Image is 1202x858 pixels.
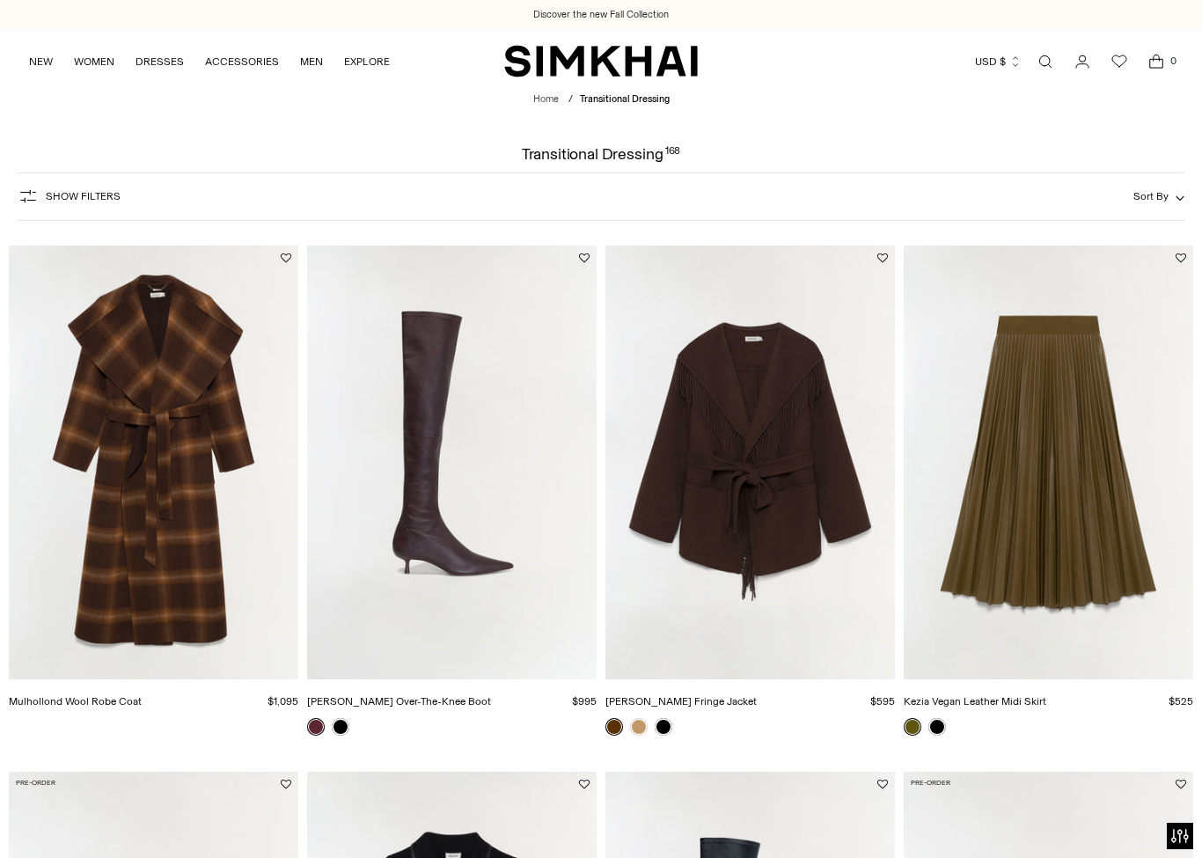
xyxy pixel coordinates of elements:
a: Kezia Vegan Leather Midi Skirt [904,695,1046,708]
a: MEN [300,42,323,81]
a: Mulhollond Wool Robe Coat [9,246,298,680]
a: Rowen Fringe Jacket [605,246,895,680]
h1: Transitional Dressing [522,146,681,162]
a: Go to the account page [1065,44,1100,79]
button: Sort By [1133,187,1184,206]
span: $525 [1169,695,1193,708]
span: Sort By [1133,190,1169,202]
a: Mulhollond Wool Robe Coat [9,695,142,708]
span: $995 [572,695,597,708]
a: [PERSON_NAME] Fringe Jacket [605,695,757,708]
button: Show Filters [18,182,121,210]
a: EXPLORE [344,42,390,81]
a: WOMEN [74,42,114,81]
span: 0 [1165,53,1181,69]
div: 168 [665,146,681,162]
button: Add to Wishlist [281,253,291,263]
button: Add to Wishlist [1176,779,1186,789]
span: Transitional Dressing [580,93,670,105]
span: Show Filters [46,190,121,202]
button: Add to Wishlist [579,779,590,789]
a: Discover the new Fall Collection [533,8,669,22]
a: SIMKHAI [504,44,698,78]
button: Add to Wishlist [877,779,888,789]
a: Joni Leather Over-The-Knee Boot [307,246,597,680]
a: DRESSES [136,42,184,81]
button: Add to Wishlist [579,253,590,263]
button: Add to Wishlist [1176,253,1186,263]
a: Wishlist [1102,44,1137,79]
div: / [568,92,573,107]
button: USD $ [975,42,1022,81]
nav: breadcrumbs [533,92,670,107]
a: [PERSON_NAME] Over-The-Knee Boot [307,695,491,708]
a: NEW [29,42,53,81]
a: Kezia Vegan Leather Midi Skirt [904,246,1193,680]
button: Add to Wishlist [281,779,291,789]
a: Open search modal [1028,44,1063,79]
span: $1,095 [268,695,298,708]
button: Add to Wishlist [877,253,888,263]
span: $595 [870,695,895,708]
a: ACCESSORIES [205,42,279,81]
a: Home [533,93,559,105]
a: Open cart modal [1139,44,1174,79]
